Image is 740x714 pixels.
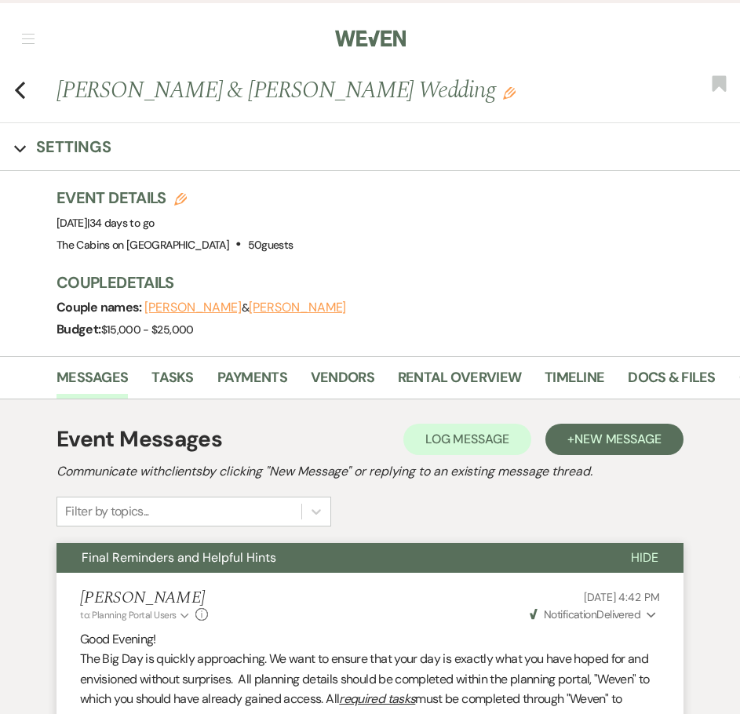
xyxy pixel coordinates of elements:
a: Rental Overview [398,366,521,399]
button: [PERSON_NAME] [249,301,346,314]
button: Edit [503,86,516,100]
h3: Event Details [57,187,293,209]
button: NotificationDelivered [527,607,660,623]
a: Timeline [545,366,604,399]
button: Settings [14,136,111,158]
u: required tasks [339,690,415,707]
span: Delivered [530,607,641,621]
button: Final Reminders and Helpful Hints [57,543,606,573]
img: Weven Logo [335,22,406,55]
span: 50 guests [248,238,293,252]
a: Messages [57,366,128,399]
a: Tasks [151,366,193,399]
span: Couple names: [57,299,144,315]
span: Final Reminders and Helpful Hints [82,549,276,566]
button: to: Planning Portal Users [80,608,191,622]
h5: [PERSON_NAME] [80,588,208,608]
span: The Cabins on [GEOGRAPHIC_DATA] [57,238,229,252]
button: Hide [606,543,683,573]
span: Notification [544,607,596,621]
h1: Event Messages [57,423,222,456]
span: New Message [574,431,662,447]
span: $15,000 - $25,000 [101,322,194,337]
span: Budget: [57,321,101,337]
span: [DATE] 4:42 PM [584,590,660,604]
h3: Couple Details [57,271,724,293]
div: Filter by topics... [65,502,149,521]
h1: [PERSON_NAME] & [PERSON_NAME] Wedding [57,74,597,107]
span: Hide [631,549,658,566]
span: & [144,301,346,315]
button: [PERSON_NAME] [144,301,242,314]
button: +New Message [545,424,683,455]
span: [DATE] [57,216,154,230]
span: 34 days to go [89,216,155,230]
h3: Settings [36,136,111,158]
button: Log Message [403,424,531,455]
a: Vendors [311,366,374,399]
p: Good Evening! [80,629,660,650]
span: | [87,216,154,230]
a: Docs & Files [628,366,715,399]
span: to: Planning Portal Users [80,609,177,621]
span: Log Message [425,431,509,447]
h2: Communicate with clients by clicking "New Message" or replying to an existing message thread. [57,462,683,481]
a: Payments [217,366,287,399]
